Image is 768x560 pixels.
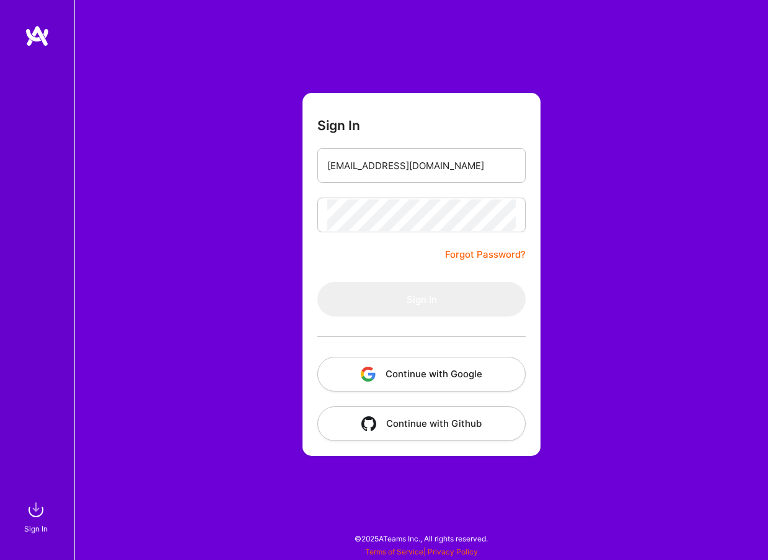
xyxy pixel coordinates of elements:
[317,357,526,392] button: Continue with Google
[24,522,48,535] div: Sign In
[428,547,478,556] a: Privacy Policy
[361,416,376,431] img: icon
[317,406,526,441] button: Continue with Github
[74,523,768,554] div: © 2025 ATeams Inc., All rights reserved.
[26,497,48,535] a: sign inSign In
[445,247,526,262] a: Forgot Password?
[365,547,423,556] a: Terms of Service
[361,367,376,382] img: icon
[365,547,478,556] span: |
[24,497,48,522] img: sign in
[25,25,50,47] img: logo
[327,150,516,182] input: Email...
[317,118,360,133] h3: Sign In
[317,282,526,317] button: Sign In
